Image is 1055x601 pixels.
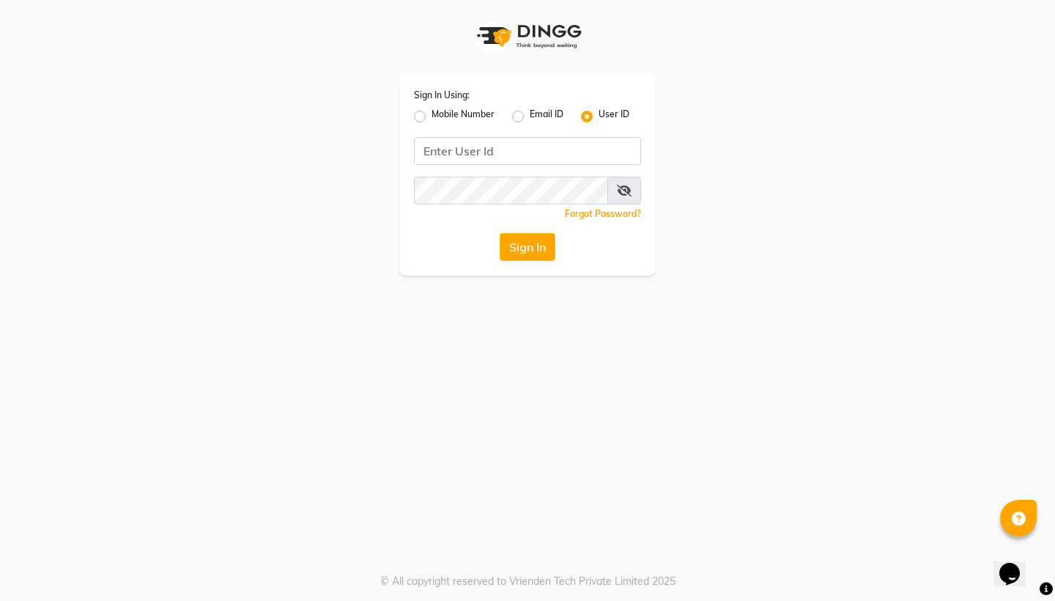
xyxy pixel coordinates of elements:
[432,108,495,125] label: Mobile Number
[530,108,563,125] label: Email ID
[414,137,641,165] input: Username
[599,108,629,125] label: User ID
[469,15,586,58] img: logo1.svg
[500,233,555,261] button: Sign In
[414,177,608,204] input: Username
[993,542,1040,586] iframe: chat widget
[565,208,641,219] a: Forgot Password?
[414,89,470,102] label: Sign In Using:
